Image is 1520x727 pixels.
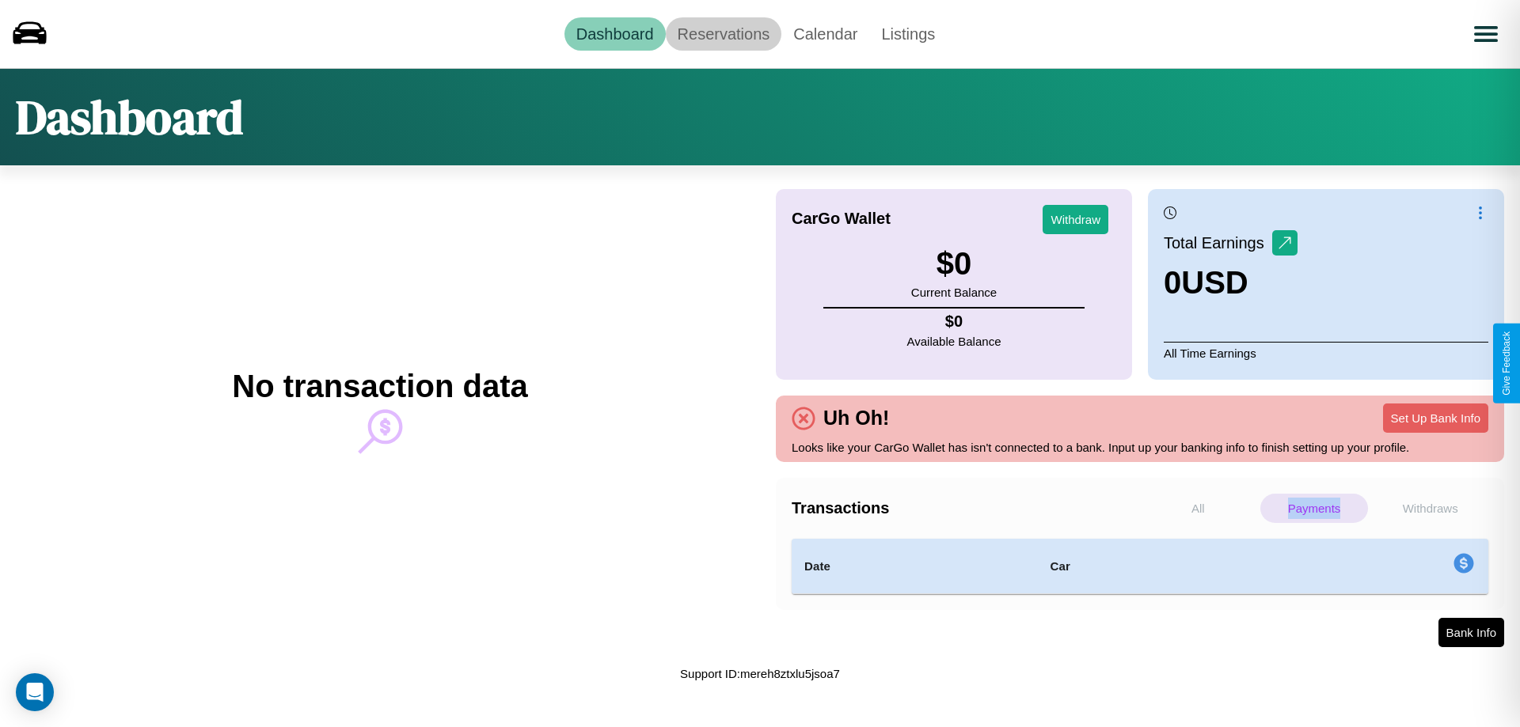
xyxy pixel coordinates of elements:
h4: Date [804,557,1024,576]
div: Open Intercom Messenger [16,673,54,711]
h4: Uh Oh! [815,407,897,430]
h2: No transaction data [232,369,527,404]
div: Give Feedback [1501,331,1512,396]
a: Dashboard [564,17,666,51]
button: Withdraw [1043,205,1108,234]
p: Withdraws [1376,494,1484,523]
button: Open menu [1464,12,1508,56]
p: Looks like your CarGo Wallet has isn't connected to a bank. Input up your banking info to finish ... [792,437,1488,458]
h4: Car [1050,557,1241,576]
table: simple table [792,539,1488,594]
a: Listings [869,17,947,51]
h4: CarGo Wallet [792,210,891,228]
h4: Transactions [792,499,1140,517]
h3: 0 USD [1164,265,1298,301]
a: Reservations [666,17,782,51]
button: Bank Info [1438,618,1504,647]
a: Calendar [781,17,869,51]
p: All Time Earnings [1164,342,1488,364]
h4: $ 0 [907,312,1001,331]
p: Total Earnings [1164,229,1272,257]
h3: $ 0 [911,246,997,282]
p: Payments [1260,494,1369,523]
p: Support ID: mereh8ztxlu5jsoa7 [680,663,840,684]
h1: Dashboard [16,85,243,150]
button: Set Up Bank Info [1383,403,1488,433]
p: All [1144,494,1252,523]
p: Current Balance [911,282,997,303]
p: Available Balance [907,331,1001,352]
